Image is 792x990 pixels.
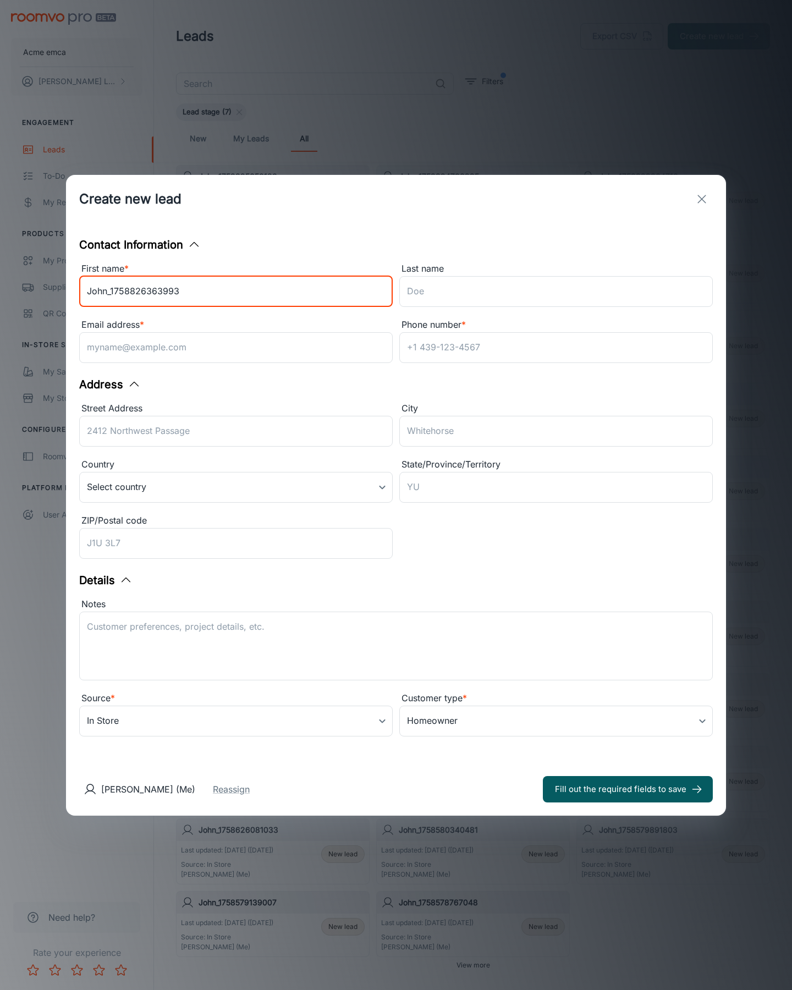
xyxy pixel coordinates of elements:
[79,514,393,528] div: ZIP/Postal code
[79,262,393,276] div: First name
[399,458,713,472] div: State/Province/Territory
[79,572,133,588] button: Details
[79,597,713,612] div: Notes
[691,188,713,210] button: exit
[399,472,713,503] input: YU
[79,472,393,503] div: Select country
[213,783,250,796] button: Reassign
[399,262,713,276] div: Last name
[399,706,713,736] div: Homeowner
[79,416,393,447] input: 2412 Northwest Passage
[79,276,393,307] input: John
[399,318,713,332] div: Phone number
[79,332,393,363] input: myname@example.com
[543,776,713,802] button: Fill out the required fields to save
[399,402,713,416] div: City
[79,458,393,472] div: Country
[399,691,713,706] div: Customer type
[79,376,141,393] button: Address
[79,318,393,332] div: Email address
[79,402,393,416] div: Street Address
[79,237,201,253] button: Contact Information
[399,416,713,447] input: Whitehorse
[79,528,393,559] input: J1U 3L7
[399,276,713,307] input: Doe
[79,706,393,736] div: In Store
[79,691,393,706] div: Source
[79,189,182,209] h1: Create new lead
[101,783,195,796] p: [PERSON_NAME] (Me)
[399,332,713,363] input: +1 439-123-4567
